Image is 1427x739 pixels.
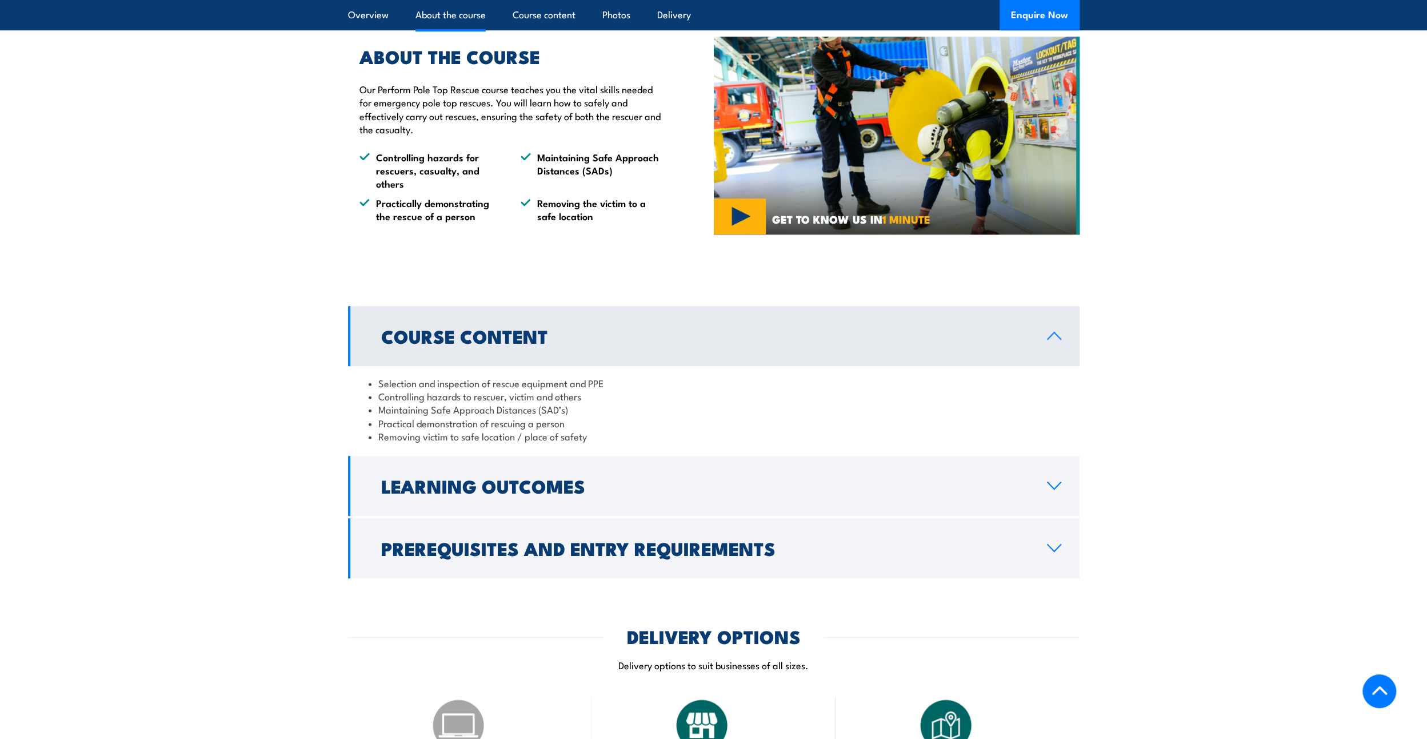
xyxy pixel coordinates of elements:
[381,328,1029,344] h2: Course Content
[359,48,661,64] h2: ABOUT THE COURSE
[348,306,1080,366] a: Course Content
[348,658,1080,672] p: Delivery options to suit businesses of all sizes.
[381,478,1029,494] h2: Learning Outcomes
[369,376,1059,390] li: Selection and inspection of rescue equipment and PPE
[882,210,930,227] strong: 1 MINUTE
[772,214,930,224] span: GET TO KNOW US IN
[369,430,1059,443] li: Removing victim to safe location / place of safety
[369,403,1059,416] li: Maintaining Safe Approach Distances (SAD’s)
[348,456,1080,516] a: Learning Outcomes
[359,82,661,136] p: Our Perform Pole Top Rescue course teaches you the vital skills needed for emergency pole top res...
[359,196,500,223] li: Practically demonstrating the rescue of a person
[714,37,1080,235] img: Confined Space Training Courses
[359,150,500,190] li: Controlling hazards for rescuers, casualty, and others
[627,628,801,644] h2: DELIVERY OPTIONS
[521,196,661,223] li: Removing the victim to a safe location
[369,390,1059,403] li: Controlling hazards to rescuer, victim and others
[381,540,1029,556] h2: Prerequisites and Entry Requirements
[369,416,1059,430] li: Practical demonstration of rescuing a person
[521,150,661,190] li: Maintaining Safe Approach Distances (SADs)
[348,518,1080,578] a: Prerequisites and Entry Requirements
